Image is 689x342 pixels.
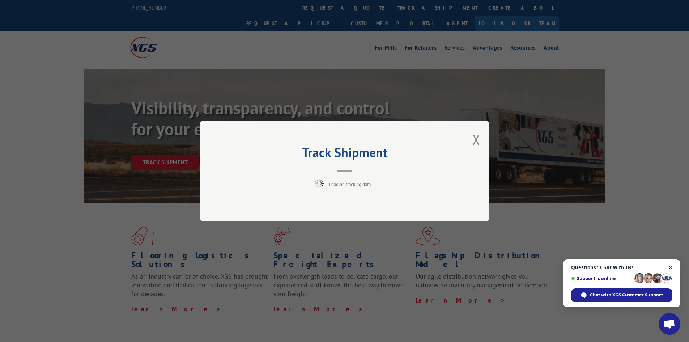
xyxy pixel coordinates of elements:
[659,313,680,335] div: Open chat
[666,263,675,272] span: Close chat
[571,265,672,270] span: Questions? Chat with us!
[590,292,663,298] span: Chat with XGS Customer Support
[236,147,453,161] h2: Track Shipment
[472,130,480,149] button: Close modal
[329,181,375,187] span: Loading tracking data...
[571,288,672,302] div: Chat with XGS Customer Support
[315,179,324,188] img: xgs-loading
[571,276,632,281] span: Support is online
